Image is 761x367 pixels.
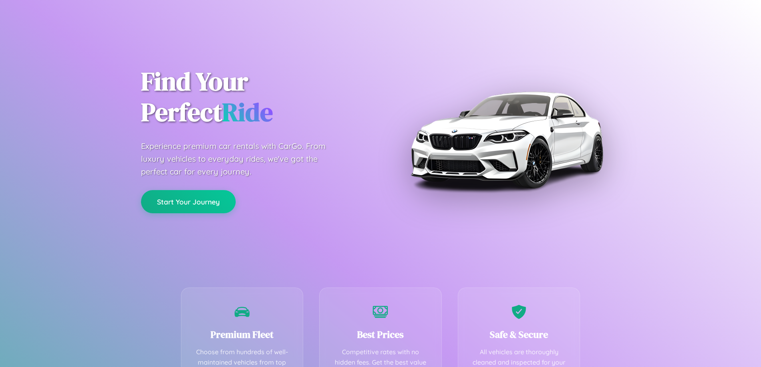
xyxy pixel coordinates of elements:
[332,328,429,341] h3: Best Prices
[141,140,341,178] p: Experience premium car rentals with CarGo. From luxury vehicles to everyday rides, we've got the ...
[141,190,236,213] button: Start Your Journey
[193,328,291,341] h3: Premium Fleet
[222,95,273,129] span: Ride
[470,328,568,341] h3: Safe & Secure
[407,40,606,240] img: Premium BMW car rental vehicle
[141,66,369,128] h1: Find Your Perfect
